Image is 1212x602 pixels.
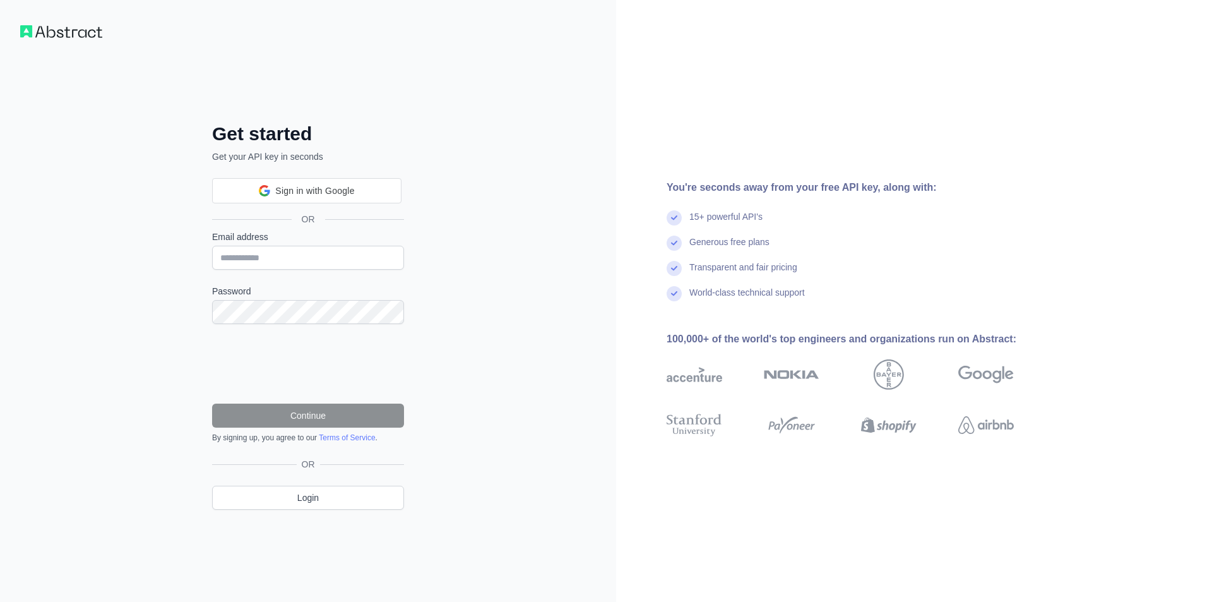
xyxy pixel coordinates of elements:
[861,411,917,439] img: shopify
[297,458,320,471] span: OR
[667,180,1054,195] div: You're seconds away from your free API key, along with:
[667,236,682,251] img: check mark
[212,285,404,298] label: Password
[212,339,404,388] iframe: reCAPTCHA
[689,261,797,286] div: Transparent and fair pricing
[667,210,682,226] img: check mark
[667,359,722,390] img: accenture
[958,411,1014,439] img: airbnb
[958,359,1014,390] img: google
[212,178,401,203] div: Sign in with Google
[292,213,325,226] span: OR
[764,359,819,390] img: nokia
[275,184,354,198] span: Sign in with Google
[689,210,763,236] div: 15+ powerful API's
[212,433,404,443] div: By signing up, you agree to our .
[689,286,805,311] div: World-class technical support
[764,411,819,439] img: payoneer
[212,123,404,145] h2: Get started
[20,25,102,38] img: Workflow
[212,150,404,163] p: Get your API key in seconds
[667,411,722,439] img: stanford university
[212,486,404,510] a: Login
[667,261,682,276] img: check mark
[667,286,682,301] img: check mark
[212,231,404,243] label: Email address
[874,359,904,390] img: bayer
[212,404,404,428] button: Continue
[319,433,375,442] a: Terms of Service
[667,332,1054,347] div: 100,000+ of the world's top engineers and organizations run on Abstract:
[689,236,769,261] div: Generous free plans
